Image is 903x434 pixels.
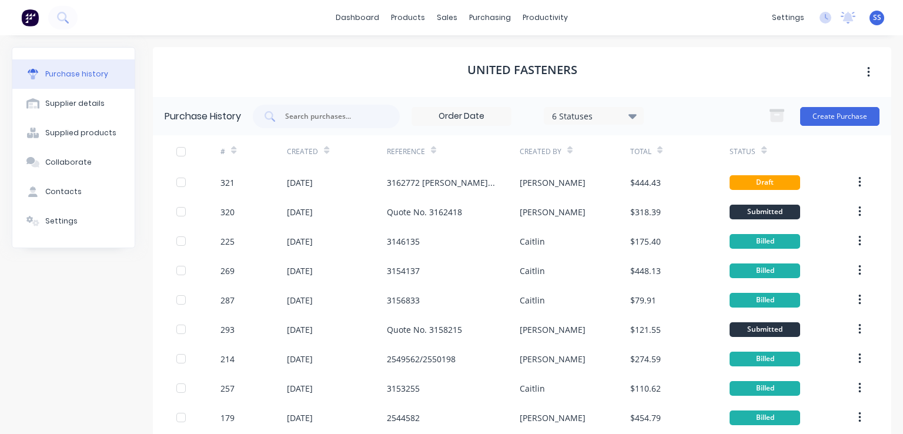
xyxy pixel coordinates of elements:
[520,176,586,189] div: [PERSON_NAME]
[412,108,511,125] input: Order Date
[387,412,420,424] div: 2544582
[220,235,235,248] div: 225
[220,265,235,277] div: 269
[730,352,800,366] div: Billed
[630,176,661,189] div: $444.43
[287,382,313,395] div: [DATE]
[220,176,235,189] div: 321
[287,235,313,248] div: [DATE]
[287,265,313,277] div: [DATE]
[730,146,755,157] div: Status
[630,146,651,157] div: Total
[730,263,800,278] div: Billed
[12,59,135,89] button: Purchase history
[730,381,800,396] div: Billed
[520,206,586,218] div: [PERSON_NAME]
[387,353,456,365] div: 2549562/2550198
[873,12,881,23] span: SS
[630,294,656,306] div: $79.91
[520,294,545,306] div: Caitlin
[45,128,116,138] div: Supplied products
[730,205,800,219] div: Submitted
[220,294,235,306] div: 287
[385,9,431,26] div: products
[387,176,496,189] div: 3162772 [PERSON_NAME] 3 Table Re-Build
[387,265,420,277] div: 3154137
[387,235,420,248] div: 3146135
[12,89,135,118] button: Supplier details
[12,148,135,177] button: Collaborate
[287,353,313,365] div: [DATE]
[520,382,545,395] div: Caitlin
[630,265,661,277] div: $448.13
[730,175,800,190] div: Draft
[220,353,235,365] div: 214
[630,382,661,395] div: $110.62
[45,216,78,226] div: Settings
[552,109,636,122] div: 6 Statuses
[12,118,135,148] button: Supplied products
[766,9,810,26] div: settings
[520,323,586,336] div: [PERSON_NAME]
[45,157,92,168] div: Collaborate
[517,9,574,26] div: productivity
[387,382,420,395] div: 3153255
[730,234,800,249] div: Billed
[520,353,586,365] div: [PERSON_NAME]
[630,412,661,424] div: $454.79
[45,186,82,197] div: Contacts
[220,323,235,336] div: 293
[287,176,313,189] div: [DATE]
[467,63,577,77] h1: United Fasteners
[863,394,891,422] iframe: Intercom live chat
[21,9,39,26] img: Factory
[220,206,235,218] div: 320
[165,109,241,123] div: Purchase History
[287,323,313,336] div: [DATE]
[287,412,313,424] div: [DATE]
[284,111,382,122] input: Search purchases...
[630,353,661,365] div: $274.59
[730,322,800,337] div: Submitted
[45,98,105,109] div: Supplier details
[730,293,800,308] div: Billed
[330,9,385,26] a: dashboard
[520,412,586,424] div: [PERSON_NAME]
[730,410,800,425] div: Billed
[431,9,463,26] div: sales
[387,206,462,218] div: Quote No. 3162418
[12,177,135,206] button: Contacts
[287,146,318,157] div: Created
[520,235,545,248] div: Caitlin
[520,146,561,157] div: Created By
[220,412,235,424] div: 179
[463,9,517,26] div: purchasing
[220,382,235,395] div: 257
[387,294,420,306] div: 3156833
[387,323,462,336] div: Quote No. 3158215
[630,323,661,336] div: $121.55
[287,206,313,218] div: [DATE]
[630,206,661,218] div: $318.39
[387,146,425,157] div: Reference
[12,206,135,236] button: Settings
[800,107,879,126] button: Create Purchase
[630,235,661,248] div: $175.40
[220,146,225,157] div: #
[45,69,108,79] div: Purchase history
[520,265,545,277] div: Caitlin
[287,294,313,306] div: [DATE]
